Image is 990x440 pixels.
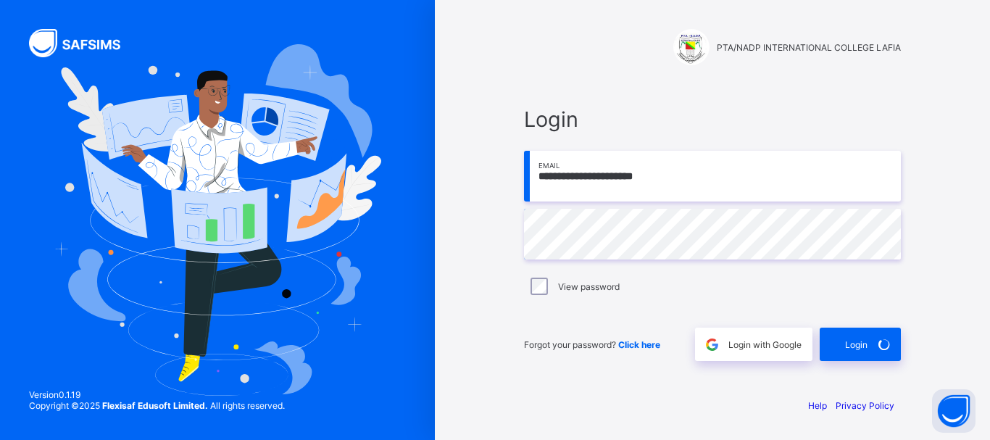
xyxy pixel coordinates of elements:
[808,400,827,411] a: Help
[618,339,660,350] a: Click here
[704,336,720,353] img: google.396cfc9801f0270233282035f929180a.svg
[558,281,620,292] label: View password
[845,339,868,350] span: Login
[524,339,660,350] span: Forgot your password?
[102,400,208,411] strong: Flexisaf Edusoft Limited.
[728,339,802,350] span: Login with Google
[524,107,901,132] span: Login
[836,400,894,411] a: Privacy Policy
[29,29,138,57] img: SAFSIMS Logo
[29,389,285,400] span: Version 0.1.19
[932,389,976,433] button: Open asap
[717,42,901,53] span: PTA/NADP INTERNATIONAL COLLEGE LAFIA
[29,400,285,411] span: Copyright © 2025 All rights reserved.
[54,44,381,397] img: Hero Image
